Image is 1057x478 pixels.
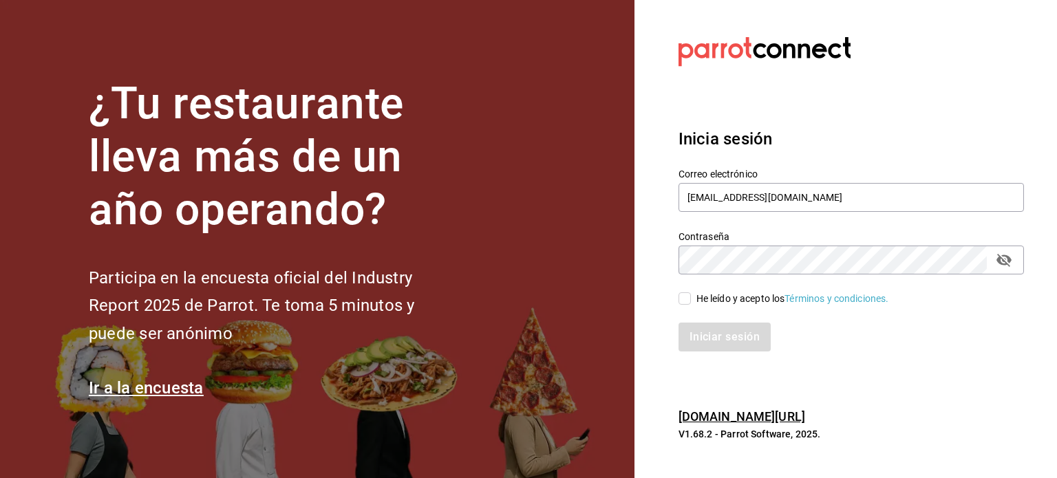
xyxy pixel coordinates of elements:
[89,78,460,236] h1: ¿Tu restaurante lleva más de un año operando?
[696,292,889,306] div: He leído y acepto los
[89,378,204,398] a: Ir a la encuesta
[89,264,460,348] h2: Participa en la encuesta oficial del Industry Report 2025 de Parrot. Te toma 5 minutos y puede se...
[992,248,1016,272] button: passwordField
[679,183,1024,212] input: Ingresa tu correo electrónico
[679,169,1024,179] label: Correo electrónico
[679,409,805,424] a: [DOMAIN_NAME][URL]
[679,232,1024,241] label: Contraseña
[679,127,1024,151] h3: Inicia sesión
[679,427,1024,441] p: V1.68.2 - Parrot Software, 2025.
[784,293,888,304] a: Términos y condiciones.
